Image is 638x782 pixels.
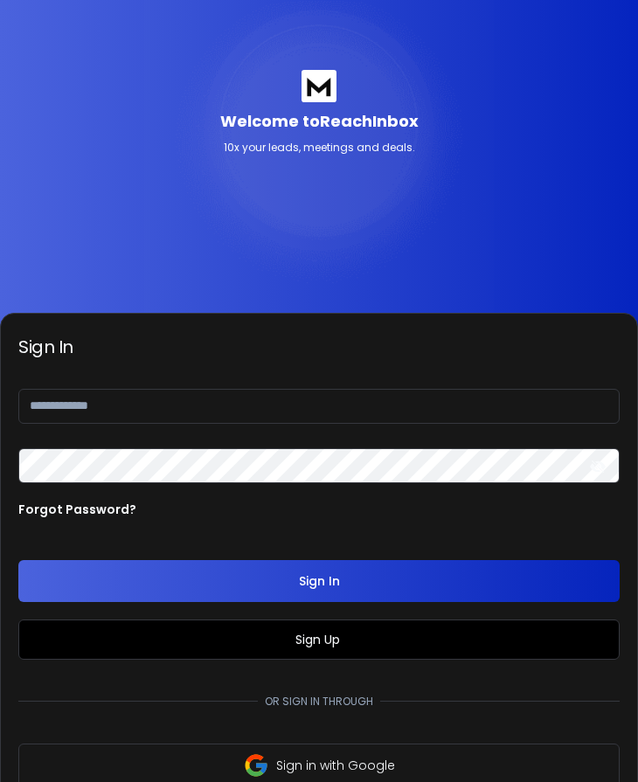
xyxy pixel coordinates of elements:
p: Or sign in through [258,695,380,709]
a: Sign Up [295,631,343,648]
p: Sign in with Google [276,757,395,774]
h3: Sign In [18,335,620,359]
img: logo [302,70,336,102]
p: Welcome to ReachInbox [220,109,419,134]
p: Forgot Password? [18,501,136,518]
p: 10x your leads, meetings and deals. [224,141,415,155]
button: Sign In [18,560,620,602]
